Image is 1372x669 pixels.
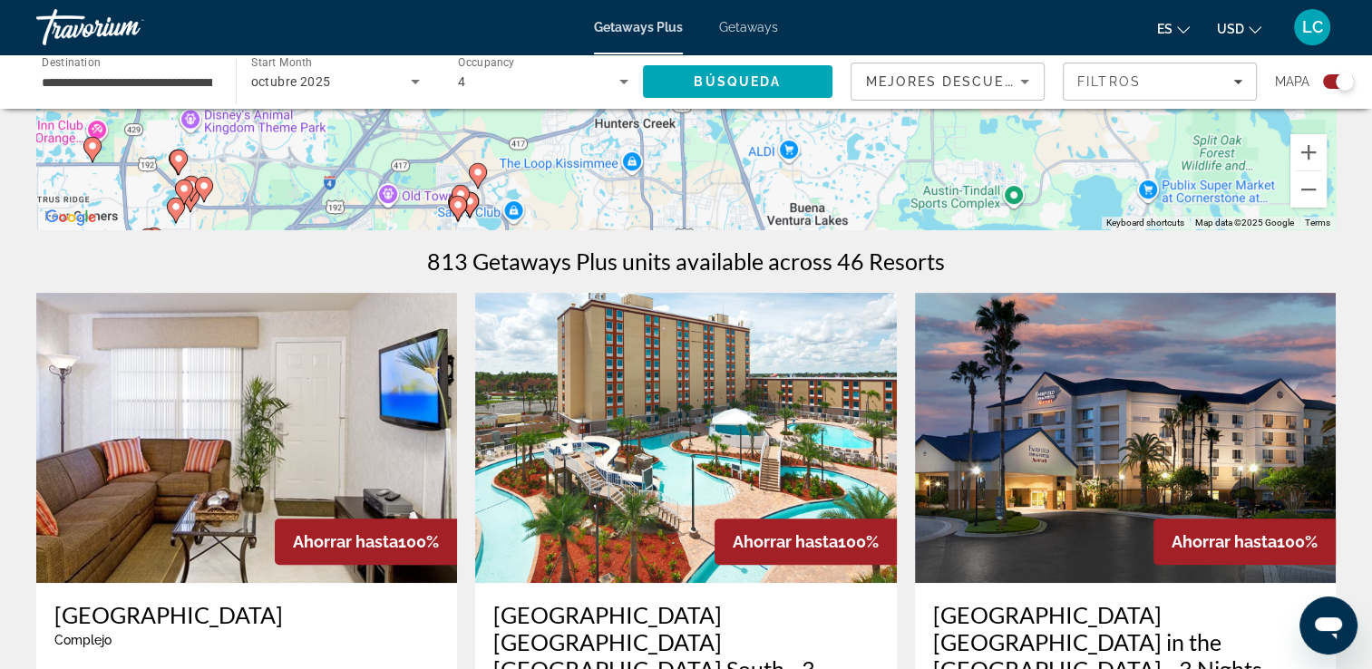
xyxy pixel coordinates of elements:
span: Mejores descuentos [866,74,1047,89]
span: Occupancy [458,56,515,69]
img: High Point World Resort [36,293,457,583]
span: Búsqueda [694,74,781,89]
button: Keyboard shortcuts [1106,217,1184,229]
span: Mapa [1275,69,1309,94]
span: Ahorrar hasta [733,532,838,551]
iframe: Button to launch messaging window [1299,596,1357,654]
span: Destination [42,55,101,68]
img: Google [41,206,101,229]
span: Start Month [251,56,312,69]
div: 100% [275,519,457,565]
button: Zoom in [1290,134,1327,170]
a: Getaways [719,20,778,34]
button: Filters [1063,63,1257,101]
a: Terms (opens in new tab) [1305,218,1330,228]
mat-select: Sort by [866,71,1029,92]
input: Select destination [42,72,212,93]
button: Zoom out [1290,171,1327,208]
span: octubre 2025 [251,74,331,89]
img: Fairfield Inn & Suites Orlando Lake Buena Vista in the Marriott Village - 3 Nights [915,293,1336,583]
a: Getaways Plus [594,20,683,34]
span: Ahorrar hasta [1172,532,1277,551]
span: Map data ©2025 Google [1195,218,1294,228]
span: Complejo [54,633,112,647]
span: Ahorrar hasta [293,532,398,551]
button: Change language [1157,15,1190,42]
div: 100% [715,519,897,565]
button: Search [643,65,833,98]
span: 4 [458,74,465,89]
button: Change currency [1217,15,1261,42]
a: Open this area in Google Maps (opens a new window) [41,206,101,229]
span: USD [1217,22,1244,36]
img: Red Lion Hotel Orlando Lake Buena Vista South - 3 Nights [475,293,896,583]
h1: 813 Getaways Plus units available across 46 Resorts [427,247,945,275]
a: Travorium [36,4,218,51]
button: User Menu [1289,8,1336,46]
span: Filtros [1077,74,1141,89]
a: [GEOGRAPHIC_DATA] [54,601,439,628]
span: es [1157,22,1173,36]
span: LC [1302,18,1323,36]
div: 100% [1153,519,1336,565]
